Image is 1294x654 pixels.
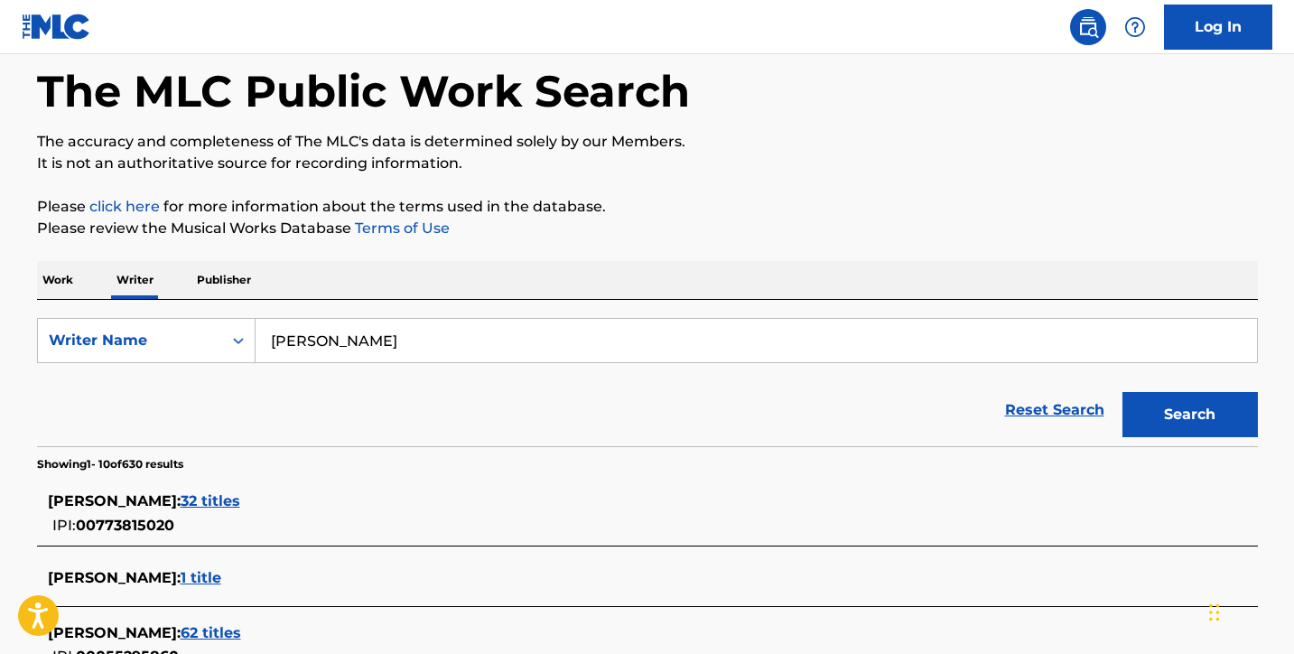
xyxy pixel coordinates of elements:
img: search [1077,16,1099,38]
p: Please for more information about the terms used in the database. [37,196,1258,218]
div: Help [1117,9,1153,45]
a: click here [89,198,160,215]
button: Search [1122,392,1258,437]
img: MLC Logo [22,14,91,40]
a: Log In [1164,5,1272,50]
h1: The MLC Public Work Search [37,64,690,118]
span: 32 titles [181,492,240,509]
a: Terms of Use [351,220,450,237]
iframe: Chat Widget [1204,567,1294,654]
p: It is not an authoritative source for recording information. [37,153,1258,174]
form: Search Form [37,318,1258,446]
p: Showing 1 - 10 of 630 results [37,456,183,472]
img: help [1124,16,1146,38]
a: Public Search [1070,9,1106,45]
span: 62 titles [181,624,241,641]
p: Writer [111,261,159,299]
div: Writer Name [49,330,211,351]
span: [PERSON_NAME] : [48,492,181,509]
p: Work [37,261,79,299]
span: 1 title [181,569,221,586]
p: The accuracy and completeness of The MLC's data is determined solely by our Members. [37,131,1258,153]
span: 00773815020 [76,517,174,534]
span: IPI: [52,517,76,534]
p: Publisher [191,261,256,299]
span: [PERSON_NAME] : [48,624,181,641]
div: Drag [1209,585,1220,640]
span: [PERSON_NAME] : [48,569,181,586]
a: Reset Search [996,390,1113,430]
p: Please review the Musical Works Database [37,218,1258,239]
